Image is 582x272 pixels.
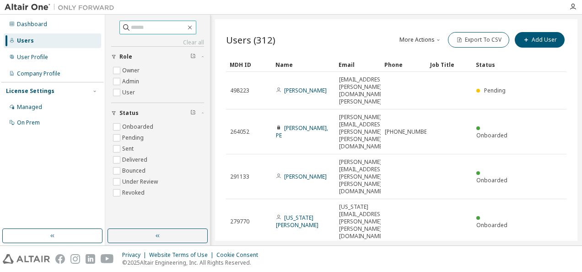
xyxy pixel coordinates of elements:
span: Status [119,109,139,117]
label: Bounced [122,165,147,176]
span: Role [119,53,132,60]
img: Altair One [5,3,119,12]
label: Revoked [122,187,146,198]
span: Onboarded [476,221,507,229]
div: Name [275,57,331,72]
img: youtube.svg [101,254,114,264]
span: Onboarded [476,131,507,139]
img: linkedin.svg [86,254,95,264]
div: Company Profile [17,70,60,77]
label: Under Review [122,176,160,187]
div: Managed [17,103,42,111]
div: On Prem [17,119,40,126]
img: altair_logo.svg [3,254,50,264]
button: More Actions [399,32,442,48]
label: Sent [122,143,135,154]
label: Delivered [122,154,149,165]
span: Onboarded [476,176,507,184]
div: Status [476,57,514,72]
div: License Settings [6,87,54,95]
div: Phone [384,57,423,72]
span: 279770 [230,218,249,225]
label: Onboarded [122,121,155,132]
span: 291133 [230,173,249,180]
button: Role [111,47,204,67]
button: Export To CSV [448,32,509,48]
span: Clear filter [190,53,196,60]
span: 264052 [230,128,249,136]
a: [US_STATE][PERSON_NAME] [276,214,318,229]
div: Website Terms of Use [149,251,216,259]
a: [PERSON_NAME], PE [276,124,328,139]
span: [US_STATE][EMAIL_ADDRESS][PERSON_NAME][PERSON_NAME][DOMAIN_NAME] [339,203,385,240]
label: Owner [122,65,141,76]
a: Clear all [111,39,204,46]
label: Pending [122,132,145,143]
label: Admin [122,76,141,87]
div: Job Title [430,57,469,72]
div: Dashboard [17,21,47,28]
span: [EMAIL_ADDRESS][PERSON_NAME][DOMAIN_NAME][PERSON_NAME] [339,76,385,105]
img: instagram.svg [70,254,80,264]
label: User [122,87,137,98]
span: [PERSON_NAME][EMAIL_ADDRESS][PERSON_NAME][PERSON_NAME][DOMAIN_NAME] [339,114,385,150]
div: Cookie Consent [216,251,264,259]
a: [PERSON_NAME] [284,173,327,180]
span: Pending [484,87,506,94]
button: Status [111,103,204,123]
span: 498223 [230,87,249,94]
span: [PERSON_NAME][EMAIL_ADDRESS][PERSON_NAME][PERSON_NAME][DOMAIN_NAME] [339,158,385,195]
div: Users [17,37,34,44]
span: [PHONE_NUMBER] [385,128,432,136]
div: Privacy [122,251,149,259]
span: Users (312) [226,33,275,46]
div: User Profile [17,54,48,61]
a: [PERSON_NAME] [284,87,327,94]
span: Clear filter [190,109,196,117]
div: Email [339,57,377,72]
img: facebook.svg [55,254,65,264]
p: © 2025 Altair Engineering, Inc. All Rights Reserved. [122,259,264,267]
button: Add User [515,32,565,48]
div: MDH ID [230,57,268,72]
